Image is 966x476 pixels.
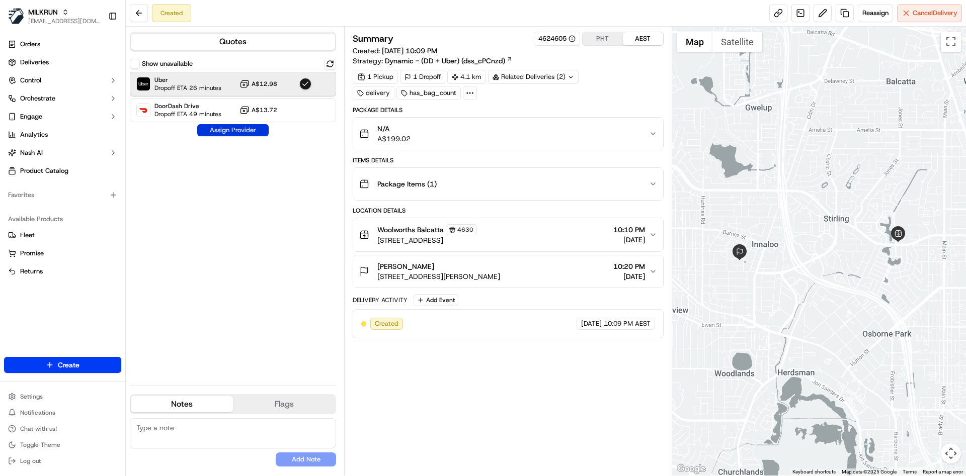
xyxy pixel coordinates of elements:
[20,425,57,433] span: Chat with us!
[131,34,335,50] button: Quotes
[137,77,150,90] img: Uber
[4,163,121,179] a: Product Catalog
[154,84,221,92] span: Dropoff ETA 26 minutes
[4,145,121,161] button: Nash AI
[4,127,121,143] a: Analytics
[197,124,269,136] button: Assign Provider
[142,59,193,68] label: Show unavailable
[353,118,663,150] button: N/AA$199.02
[488,70,579,84] div: Related Deliveries (2)
[20,249,44,258] span: Promise
[4,422,121,436] button: Chat with us!
[58,360,79,370] span: Create
[20,409,55,417] span: Notifications
[28,7,58,17] span: MILKRUN
[8,231,117,240] a: Fleet
[4,109,121,125] button: Engage
[613,261,645,271] span: 10:20 PM
[353,218,663,251] button: Woolworths Balcatta4630[STREET_ADDRESS]10:10 PM[DATE]
[4,263,121,279] button: Returns
[8,267,117,276] a: Returns
[353,106,663,114] div: Package Details
[20,457,41,465] span: Log out
[377,134,411,144] span: A$199.02
[154,76,221,84] span: Uber
[353,86,394,100] div: delivery
[353,56,513,66] div: Strategy:
[385,56,505,66] span: Dynamic - (DD + Uber) (dss_cPCnzd)
[20,393,43,401] span: Settings
[353,255,663,288] button: [PERSON_NAME][STREET_ADDRESS][PERSON_NAME]10:20 PM[DATE]
[20,148,43,157] span: Nash AI
[941,32,961,52] button: Toggle fullscreen view
[377,235,477,245] span: [STREET_ADDRESS]
[862,9,889,18] span: Reassign
[353,296,408,304] div: Delivery Activity
[377,261,434,271] span: [PERSON_NAME]
[28,17,100,25] span: [EMAIL_ADDRESS][DOMAIN_NAME]
[613,271,645,281] span: [DATE]
[604,319,651,328] span: 10:09 PM AEST
[20,76,41,85] span: Control
[457,226,473,234] span: 4630
[8,8,24,24] img: MILKRUN
[20,441,60,449] span: Toggle Theme
[447,70,486,84] div: 4.1 km
[842,469,897,474] span: Map data ©2025 Google
[154,102,221,110] span: DoorDash Drive
[396,86,461,100] div: has_bag_count
[675,462,708,475] img: Google
[4,245,121,261] button: Promise
[20,112,42,121] span: Engage
[377,271,500,281] span: [STREET_ADDRESS][PERSON_NAME]
[131,396,233,412] button: Notes
[239,79,277,89] button: A$12.98
[353,168,663,200] button: Package Items (1)
[903,469,917,474] a: Terms (opens in new tab)
[941,443,961,463] button: Map camera controls
[4,438,121,452] button: Toggle Theme
[4,390,121,404] button: Settings
[377,179,437,189] span: Package Items ( 1 )
[20,94,55,103] span: Orchestrate
[623,32,663,45] button: AEST
[4,72,121,88] button: Control
[913,9,957,18] span: Cancel Delivery
[792,468,836,475] button: Keyboard shortcuts
[712,32,762,52] button: Show satellite imagery
[613,235,645,245] span: [DATE]
[20,130,48,139] span: Analytics
[353,70,398,84] div: 1 Pickup
[382,46,437,55] span: [DATE] 10:09 PM
[20,231,35,240] span: Fleet
[239,105,277,115] button: A$13.72
[613,225,645,235] span: 10:10 PM
[923,469,963,474] a: Report a map error
[4,54,121,70] a: Deliveries
[377,124,411,134] span: N/A
[4,4,104,28] button: MILKRUNMILKRUN[EMAIL_ADDRESS][DOMAIN_NAME]
[353,156,663,164] div: Items Details
[4,406,121,420] button: Notifications
[400,70,445,84] div: 1 Dropoff
[581,319,602,328] span: [DATE]
[858,4,893,22] button: Reassign
[20,40,40,49] span: Orders
[677,32,712,52] button: Show street map
[252,80,277,88] span: A$12.98
[583,32,623,45] button: PHT
[154,110,221,118] span: Dropoff ETA 49 minutes
[377,225,444,235] span: Woolworths Balcatta
[4,454,121,468] button: Log out
[675,462,708,475] a: Open this area in Google Maps (opens a new window)
[233,396,335,412] button: Flags
[20,166,68,175] span: Product Catalog
[4,36,121,52] a: Orders
[20,58,49,67] span: Deliveries
[538,34,576,43] button: 4624605
[353,34,393,43] h3: Summary
[4,357,121,373] button: Create
[375,319,398,328] span: Created
[4,90,121,107] button: Orchestrate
